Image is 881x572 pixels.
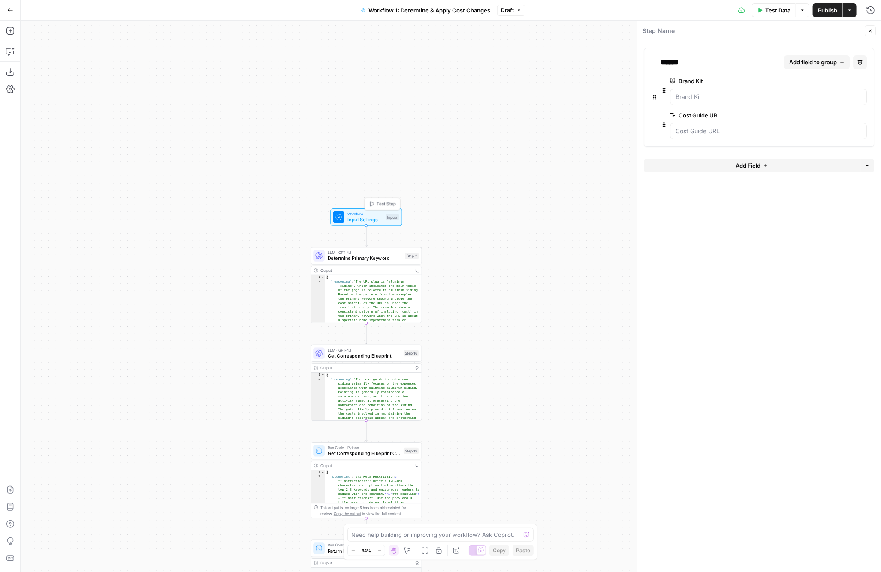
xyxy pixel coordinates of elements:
span: Determine Primary Keyword [328,255,402,262]
button: Test Data [752,3,796,17]
div: Run Code · PythonGet Corresponding Blueprint ContentStep 19Output{ "blueprint":"### Meta Descript... [311,442,422,518]
div: 1 [311,470,325,475]
div: Output [320,365,411,371]
span: Run Code · Python [328,542,400,548]
div: Output [320,268,411,273]
span: Return Blueprint [328,547,400,554]
span: Get Corresponding Blueprint [328,352,401,360]
button: Add field to group [784,55,850,69]
div: WorkflowInput SettingsInputsTest Step [311,208,422,226]
button: Workflow 1: Determine & Apply Cost Changes [356,3,495,17]
div: 1 [311,373,325,377]
button: Draft [497,5,525,16]
button: Copy [489,545,509,556]
span: Toggle code folding, rows 1 through 4 [321,373,325,377]
span: Input Settings [347,216,383,223]
input: Brand Kit [676,93,861,101]
label: Brand Kit [670,77,818,85]
div: Step 16 [404,350,419,357]
span: Add Field [736,161,760,170]
span: Copy the output [334,512,361,516]
div: Step 19 [404,448,419,454]
span: Get Corresponding Blueprint Content [328,450,401,457]
g: Edge from step_2 to step_16 [365,323,368,344]
div: 2 [311,280,325,349]
button: Add Field [644,159,860,172]
button: Paste [513,545,534,556]
span: Run Code · Python [328,445,401,450]
div: LLM · GPT-4.1Get Corresponding BlueprintStep 16Output{ "reasoning":"The cost guide for aluminum s... [311,345,422,421]
g: Edge from start to step_2 [365,226,368,247]
span: Add field to group [789,58,837,66]
span: Copy [493,547,506,554]
label: Cost Guide URL [670,111,818,120]
span: LLM · GPT-4.1 [328,347,401,353]
span: Toggle code folding, rows 1 through 3 [321,470,325,475]
span: Workflow [347,211,383,217]
span: Workflow 1: Determine & Apply Cost Changes [368,6,490,15]
div: 2 [311,377,325,442]
button: Test Step [366,199,398,208]
div: 1 [311,275,325,280]
input: Cost Guide URL [676,127,861,135]
div: This output is too large & has been abbreviated for review. to view the full content. [320,505,419,517]
span: Toggle code folding, rows 1 through 4 [321,275,325,280]
div: Step 2 [405,253,419,259]
div: Output [320,560,411,566]
div: Inputs [386,214,399,220]
span: Test Data [765,6,790,15]
g: Edge from step_16 to step_19 [365,420,368,441]
span: Test Step [377,201,395,207]
span: Draft [501,6,514,14]
span: LLM · GPT-4.1 [328,250,402,255]
div: LLM · GPT-4.1Determine Primary KeywordStep 2Output{ "reasoning":"The URL slug is 'aluminum -sidin... [311,247,422,323]
button: Publish [813,3,842,17]
span: Publish [818,6,837,15]
span: 84% [362,547,371,554]
span: Paste [516,547,530,554]
div: Output [320,463,411,468]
